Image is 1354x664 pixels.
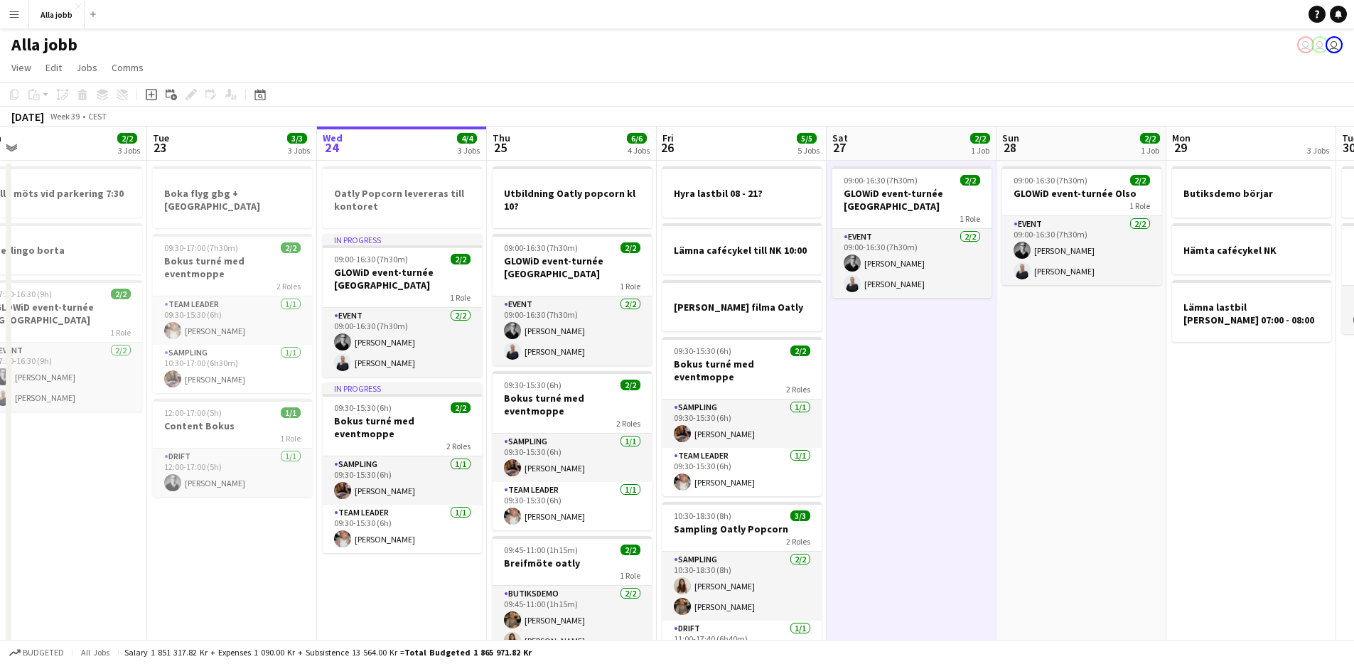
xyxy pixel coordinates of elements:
app-job-card: Lämna cafécykel till NK 10:00 [662,223,822,274]
app-job-card: Utbildning Oatly popcorn kl 10? [493,166,652,228]
div: 1 Job [1141,145,1159,156]
app-job-card: 09:00-16:30 (7h30m)2/2GLOWiD event-turnée [GEOGRAPHIC_DATA]1 RoleEvent2/209:00-16:30 (7h30m)[PERS... [832,166,992,298]
div: 12:00-17:00 (5h)1/1Content Bokus1 RoleDrift1/112:00-17:00 (5h)[PERSON_NAME] [153,399,312,497]
span: 09:00-16:30 (7h30m) [844,175,918,186]
app-card-role: Event2/209:00-16:30 (7h30m)[PERSON_NAME][PERSON_NAME] [493,296,652,365]
h3: Lämna lastbil [PERSON_NAME] 07:00 - 08:00 [1172,301,1331,326]
div: 1 Job [971,145,989,156]
span: 2/2 [117,133,137,144]
div: 5 Jobs [797,145,820,156]
div: 09:30-15:30 (6h)2/2Bokus turné med eventmoppe2 RolesSampling1/109:30-15:30 (6h)[PERSON_NAME]Team ... [662,337,822,496]
span: 2/2 [620,242,640,253]
span: Sat [832,132,848,144]
span: 09:30-15:30 (6h) [334,402,392,413]
div: Salary 1 851 317.82 kr + Expenses 1 090.00 kr + Subsistence 13 564.00 kr = [124,647,532,658]
span: 09:00-16:30 (7h30m) [1014,175,1087,186]
app-job-card: Oatly Popcorn levereras till kontoret [323,166,482,228]
span: 2 Roles [276,281,301,291]
a: View [6,58,37,77]
app-card-role: Event2/209:00-16:30 (7h30m)[PERSON_NAME][PERSON_NAME] [832,229,992,298]
app-job-card: In progress09:30-15:30 (6h)2/2Bokus turné med eventmoppe2 RolesSampling1/109:30-15:30 (6h)[PERSON... [323,382,482,553]
app-card-role: Sampling1/109:30-15:30 (6h)[PERSON_NAME] [323,456,482,505]
app-user-avatar: Hedda Lagerbielke [1311,36,1328,53]
app-card-role: Butiksdemo2/209:45-11:00 (1h15m)[PERSON_NAME][PERSON_NAME] [493,586,652,655]
span: 1/1 [281,407,301,418]
div: 3 Jobs [1307,145,1329,156]
app-card-role: Team Leader1/109:30-15:30 (6h)[PERSON_NAME] [153,296,312,345]
span: 09:30-17:00 (7h30m) [164,242,238,253]
h3: Hyra lastbil 08 - 21? [662,187,822,200]
app-user-avatar: Emil Hasselberg [1326,36,1343,53]
span: Edit [45,61,62,74]
span: 25 [490,139,510,156]
app-card-role: Sampling2/210:30-18:30 (8h)[PERSON_NAME][PERSON_NAME] [662,552,822,621]
span: 4/4 [457,133,477,144]
div: In progress09:00-16:30 (7h30m)2/2GLOWiD event-turnée [GEOGRAPHIC_DATA]1 RoleEvent2/209:00-16:30 (... [323,234,482,377]
app-job-card: [PERSON_NAME] filma Oatly [662,280,822,331]
h3: Content Bokus [153,419,312,432]
span: 2/2 [970,133,990,144]
span: 6/6 [627,133,647,144]
span: 26 [660,139,674,156]
span: 2/2 [1140,133,1160,144]
span: 1 Role [450,292,471,303]
span: 10:30-18:30 (8h) [674,510,731,521]
app-job-card: 09:00-16:30 (7h30m)2/2GLOWiD event-turnée Olso1 RoleEvent2/209:00-16:30 (7h30m)[PERSON_NAME][PERS... [1002,166,1161,285]
span: 1 Role [280,433,301,444]
span: Total Budgeted 1 865 971.82 kr [404,647,532,658]
h3: GLOWiD event-turnée [GEOGRAPHIC_DATA] [493,255,652,280]
span: 2 Roles [446,441,471,451]
h3: Bokus turné med eventmoppe [493,392,652,417]
span: Tue [153,132,169,144]
app-job-card: 09:30-17:00 (7h30m)2/2Bokus turné med eventmoppe2 RolesTeam Leader1/109:30-15:30 (6h)[PERSON_NAME... [153,234,312,393]
h3: Boka flyg gbg + [GEOGRAPHIC_DATA] [153,187,312,213]
app-card-role: Team Leader1/109:30-15:30 (6h)[PERSON_NAME] [662,448,822,496]
h3: Bokus turné med eventmoppe [153,255,312,280]
span: 2/2 [1130,175,1150,186]
span: 2 Roles [786,384,810,395]
span: 1 Role [620,570,640,581]
span: Fri [662,132,674,144]
app-job-card: 09:00-16:30 (7h30m)2/2GLOWiD event-turnée [GEOGRAPHIC_DATA]1 RoleEvent2/209:00-16:30 (7h30m)[PERS... [493,234,652,365]
span: 3/3 [287,133,307,144]
button: Budgeted [7,645,66,660]
a: Comms [106,58,149,77]
span: 24 [321,139,343,156]
h3: Bokus turné med eventmoppe [323,414,482,440]
span: Wed [323,132,343,144]
span: 27 [830,139,848,156]
h3: Sampling Oatly Popcorn [662,523,822,535]
span: 1 Role [620,281,640,291]
div: [DATE] [11,109,44,124]
h3: GLOWiD event-turnée [GEOGRAPHIC_DATA] [323,266,482,291]
app-job-card: Lämna lastbil [PERSON_NAME] 07:00 - 08:00 [1172,280,1331,342]
span: 1 Role [960,213,980,224]
span: 2/2 [790,346,810,356]
div: Butiksdemo börjar [1172,166,1331,218]
div: 3 Jobs [288,145,310,156]
div: 09:45-11:00 (1h15m)2/2Breifmöte oatly1 RoleButiksdemo2/209:45-11:00 (1h15m)[PERSON_NAME][PERSON_N... [493,536,652,655]
span: Comms [112,61,144,74]
h3: Breifmöte oatly [493,557,652,569]
span: 2/2 [281,242,301,253]
h3: Utbildning Oatly popcorn kl 10? [493,187,652,213]
h3: Oatly Popcorn levereras till kontoret [323,187,482,213]
span: Jobs [76,61,97,74]
app-card-role: Sampling1/110:30-17:00 (6h30m)[PERSON_NAME] [153,345,312,393]
button: Alla jobb [29,1,85,28]
h3: GLOWiD event-turnée Olso [1002,187,1161,200]
span: 2 Roles [786,536,810,547]
app-user-avatar: Hedda Lagerbielke [1297,36,1314,53]
a: Edit [40,58,68,77]
h3: Lämna cafécykel till NK 10:00 [662,244,822,257]
span: 1 Role [1129,200,1150,211]
span: 2/2 [111,289,131,299]
div: Boka flyg gbg + [GEOGRAPHIC_DATA] [153,166,312,228]
span: 09:30-15:30 (6h) [674,346,731,356]
span: 09:00-16:30 (7h30m) [334,254,408,264]
span: 1 Role [110,327,131,338]
h1: Alla jobb [11,34,77,55]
